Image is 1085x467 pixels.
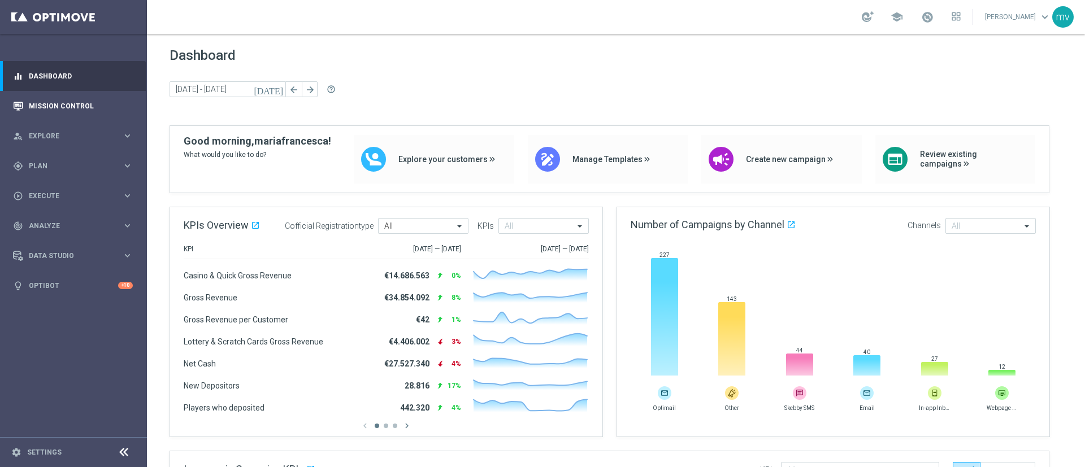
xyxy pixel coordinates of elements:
[13,270,133,300] div: Optibot
[12,102,133,111] button: Mission Control
[122,130,133,141] i: keyboard_arrow_right
[13,61,133,91] div: Dashboard
[13,191,23,201] i: play_circle_outline
[29,193,122,199] span: Execute
[13,161,23,171] i: gps_fixed
[11,447,21,457] i: settings
[13,221,23,231] i: track_changes
[29,252,122,259] span: Data Studio
[27,449,62,456] a: Settings
[12,281,133,290] button: lightbulb Optibot +10
[12,132,133,141] button: person_search Explore keyboard_arrow_right
[13,281,23,291] i: lightbulb
[29,133,122,139] span: Explore
[12,72,133,81] button: equalizer Dashboard
[29,163,122,169] span: Plan
[29,222,122,229] span: Analyze
[13,161,122,171] div: Plan
[1052,6,1074,28] div: mv
[29,270,118,300] a: Optibot
[13,251,122,261] div: Data Studio
[122,250,133,261] i: keyboard_arrow_right
[29,91,133,121] a: Mission Control
[122,160,133,171] i: keyboard_arrow_right
[12,221,133,230] button: track_changes Analyze keyboard_arrow_right
[984,8,1052,25] a: [PERSON_NAME]keyboard_arrow_down
[13,91,133,121] div: Mission Control
[122,220,133,231] i: keyboard_arrow_right
[12,191,133,200] button: play_circle_outline Execute keyboard_arrow_right
[12,162,133,171] button: gps_fixed Plan keyboard_arrow_right
[13,191,122,201] div: Execute
[1039,11,1051,23] span: keyboard_arrow_down
[12,251,133,260] button: Data Studio keyboard_arrow_right
[13,71,23,81] i: equalizer
[13,131,122,141] div: Explore
[891,11,903,23] span: school
[13,221,122,231] div: Analyze
[13,131,23,141] i: person_search
[122,190,133,201] i: keyboard_arrow_right
[29,61,133,91] a: Dashboard
[118,282,133,289] div: +10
